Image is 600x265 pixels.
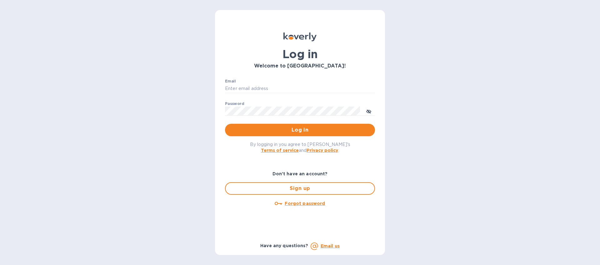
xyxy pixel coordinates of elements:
a: Email us [321,243,340,248]
input: Enter email address [225,84,375,93]
h1: Log in [225,47,375,61]
a: Terms of service [261,148,299,153]
button: Log in [225,124,375,136]
u: Forgot password [285,201,325,206]
span: Sign up [231,185,369,192]
span: By logging in you agree to [PERSON_NAME]'s and . [250,142,350,153]
label: Email [225,79,236,83]
a: Privacy policy [307,148,338,153]
h3: Welcome to [GEOGRAPHIC_DATA]! [225,63,375,69]
label: Password [225,102,244,106]
span: Log in [230,126,370,134]
button: toggle password visibility [362,105,375,117]
img: Koverly [283,32,317,41]
b: Don't have an account? [272,171,328,176]
button: Sign up [225,182,375,195]
b: Have any questions? [260,243,308,248]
